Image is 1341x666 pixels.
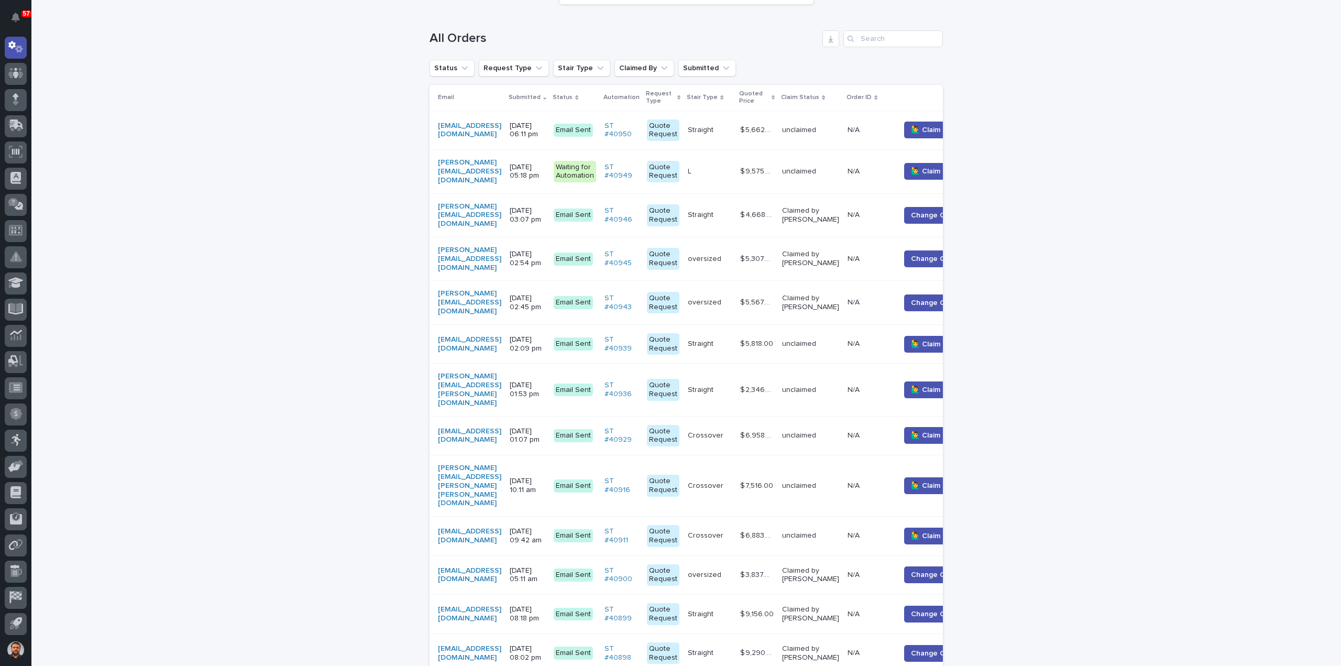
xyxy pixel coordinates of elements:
button: Notifications [5,6,27,28]
span: Change Claimer [911,609,965,619]
p: $ 5,567.00 [740,296,776,307]
tr: [PERSON_NAME][EMAIL_ADDRESS][DOMAIN_NAME] [DATE] 02:54 pmEmail SentST #40945 Quote Requestoversiz... [430,237,989,280]
p: Claim Status [781,92,819,103]
div: Email Sent [554,209,593,222]
div: Quote Request [647,642,679,664]
p: [DATE] 01:53 pm [510,381,545,399]
p: N/A [848,569,862,580]
p: Crossover [688,529,726,540]
a: ST #40929 [604,427,639,445]
button: Change Claimer [904,207,972,224]
p: Straight [688,209,716,220]
p: Claimed by [PERSON_NAME] [782,294,839,312]
span: 🙋‍♂️ Claim Order [911,339,962,350]
tr: [PERSON_NAME][EMAIL_ADDRESS][DOMAIN_NAME] [DATE] 05:18 pmWaiting for AutomationST #40949 Quote Re... [430,150,989,193]
div: Quote Request [647,204,679,226]
p: $ 6,958.00 [740,429,776,440]
a: ST #40950 [604,122,639,139]
div: Quote Request [647,379,679,401]
p: N/A [848,209,862,220]
p: Quoted Price [739,88,769,107]
p: Email [438,92,454,103]
div: Quote Request [647,425,679,447]
div: Quote Request [647,292,679,314]
p: Order ID [847,92,872,103]
tr: [PERSON_NAME][EMAIL_ADDRESS][DOMAIN_NAME] [DATE] 03:07 pmEmail SentST #40946 Quote RequestStraigh... [430,193,989,237]
a: [PERSON_NAME][EMAIL_ADDRESS][PERSON_NAME][PERSON_NAME][DOMAIN_NAME] [438,464,501,508]
p: [DATE] 02:09 pm [510,335,545,353]
p: unclaimed [782,531,839,540]
div: Quote Request [647,333,679,355]
tr: [EMAIL_ADDRESS][DOMAIN_NAME] [DATE] 06:11 pmEmail SentST #40950 Quote RequestStraightStraight $ 5... [430,111,989,150]
p: oversized [688,296,723,307]
a: [PERSON_NAME][EMAIL_ADDRESS][PERSON_NAME][DOMAIN_NAME] [438,372,501,407]
p: $ 5,307.00 [740,253,776,264]
input: Search [843,30,943,47]
p: [DATE] 08:18 pm [510,605,545,623]
a: ST #40939 [604,335,639,353]
p: Straight [688,384,716,395]
div: Quote Request [647,525,679,547]
p: N/A [848,647,862,658]
span: Change Claimer [911,648,965,659]
div: Email Sent [554,647,593,660]
p: $ 5,818.00 [740,337,775,348]
p: Claimed by [PERSON_NAME] [782,250,839,268]
span: 🙋‍♂️ Claim Order [911,385,962,395]
a: [EMAIL_ADDRESS][DOMAIN_NAME] [438,605,501,623]
button: 🙋‍♂️ Claim Order [904,477,969,494]
p: N/A [848,384,862,395]
p: L [688,165,694,176]
a: ST #40949 [604,163,639,181]
div: Email Sent [554,337,593,351]
p: $ 5,662.00 [740,124,776,135]
p: $ 7,516.00 [740,479,775,490]
p: $ 6,883.00 [740,529,776,540]
p: Submitted [509,92,541,103]
button: 🙋‍♂️ Claim Order [904,427,969,444]
a: [PERSON_NAME][EMAIL_ADDRESS][DOMAIN_NAME] [438,289,501,315]
button: 🙋‍♂️ Claim Order [904,336,969,353]
button: 🙋‍♂️ Claim Order [904,163,969,180]
button: Status [430,60,475,77]
a: [EMAIL_ADDRESS][DOMAIN_NAME] [438,527,501,545]
p: 57 [23,10,30,17]
p: [DATE] 05:11 am [510,566,545,584]
tr: [EMAIL_ADDRESS][DOMAIN_NAME] [DATE] 01:07 pmEmail SentST #40929 Quote RequestCrossoverCrossover $... [430,416,989,455]
p: [DATE] 05:18 pm [510,163,545,181]
a: ST #40911 [604,527,639,545]
div: Email Sent [554,429,593,442]
button: Change Claimer [904,566,972,583]
span: 🙋‍♂️ Claim Order [911,531,962,541]
a: ST #40945 [604,250,639,268]
a: ST #40943 [604,294,639,312]
button: Change Claimer [904,645,972,662]
p: Straight [688,608,716,619]
div: Email Sent [554,529,593,542]
div: Quote Request [647,475,679,497]
tr: [EMAIL_ADDRESS][DOMAIN_NAME] [DATE] 08:18 pmEmail SentST #40899 Quote RequestStraightStraight $ 9... [430,595,989,634]
p: N/A [848,337,862,348]
p: unclaimed [782,126,839,135]
button: 🙋‍♂️ Claim Order [904,528,969,544]
p: Claimed by [PERSON_NAME] [782,206,839,224]
p: [DATE] 10:11 am [510,477,545,495]
p: $ 3,837.00 [740,569,776,580]
p: Claimed by [PERSON_NAME] [782,566,839,584]
div: Email Sent [554,384,593,397]
p: Straight [688,124,716,135]
p: N/A [848,429,862,440]
p: [DATE] 01:07 pm [510,427,545,445]
a: ST #40936 [604,381,639,399]
a: [EMAIL_ADDRESS][DOMAIN_NAME] [438,645,501,662]
div: Email Sent [554,479,593,493]
p: unclaimed [782,482,839,490]
span: Change Claimer [911,254,965,264]
button: Change Claimer [904,250,972,267]
p: N/A [848,124,862,135]
p: $ 9,290.00 [740,647,776,658]
div: Email Sent [554,296,593,309]
button: Change Claimer [904,606,972,623]
p: unclaimed [782,340,839,348]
